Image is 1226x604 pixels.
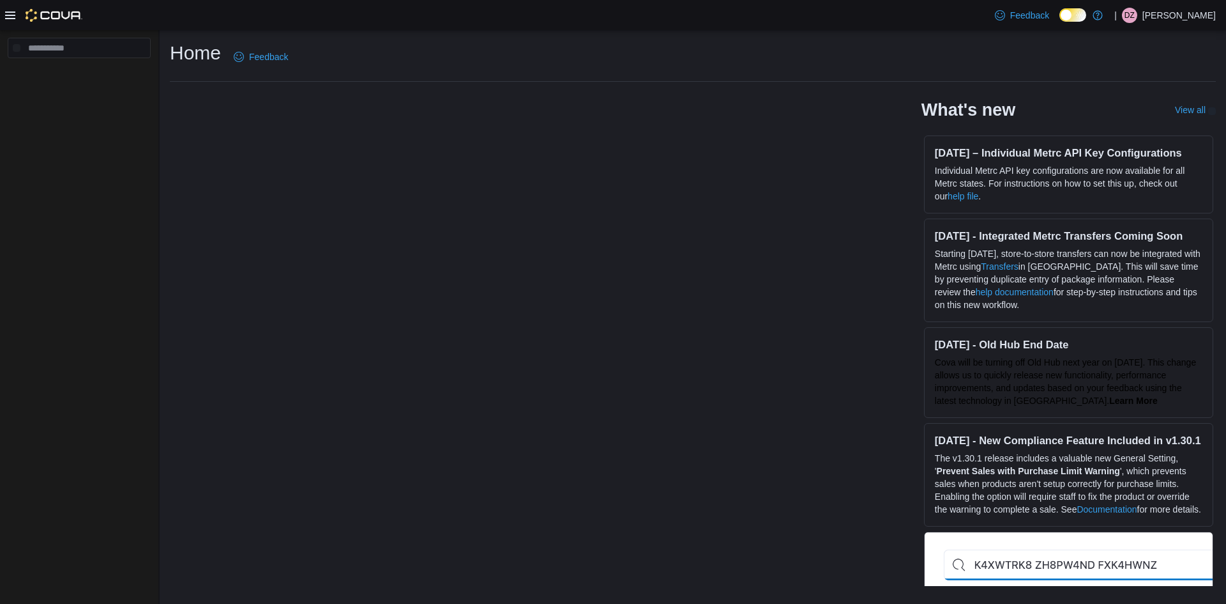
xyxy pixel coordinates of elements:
a: Transfers [981,261,1018,272]
strong: Prevent Sales with Purchase Limit Warning [937,466,1120,476]
svg: External link [1208,107,1216,115]
a: Documentation [1077,504,1137,515]
h2: What's new [921,100,1015,120]
a: Feedback [229,44,293,70]
h3: [DATE] – Individual Metrc API Key Configurations [935,146,1202,159]
a: View allExternal link [1175,105,1216,115]
a: Learn More [1109,396,1157,406]
img: Cova [26,9,82,22]
span: Feedback [249,50,288,63]
input: Dark Mode [1059,8,1086,22]
h1: Home [170,40,221,66]
p: [PERSON_NAME] [1142,8,1216,23]
h3: [DATE] - New Compliance Feature Included in v1.30.1 [935,434,1202,447]
a: help file [948,191,978,201]
p: Starting [DATE], store-to-store transfers can now be integrated with Metrc using in [GEOGRAPHIC_D... [935,247,1202,311]
p: | [1114,8,1117,23]
h3: [DATE] - Integrated Metrc Transfers Coming Soon [935,229,1202,242]
span: DZ [1124,8,1135,23]
span: Cova will be turning off Old Hub next year on [DATE]. This change allows us to quickly release ne... [935,357,1196,406]
nav: Complex example [8,61,151,91]
a: help documentation [976,287,1054,297]
p: Individual Metrc API key configurations are now available for all Metrc states. For instructions ... [935,164,1202,203]
p: The v1.30.1 release includes a valuable new General Setting, ' ', which prevents sales when produ... [935,452,1202,516]
h3: [DATE] - Old Hub End Date [935,338,1202,351]
a: Feedback [990,3,1054,28]
span: Feedback [1010,9,1049,22]
div: Doug Zimmerman [1122,8,1137,23]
